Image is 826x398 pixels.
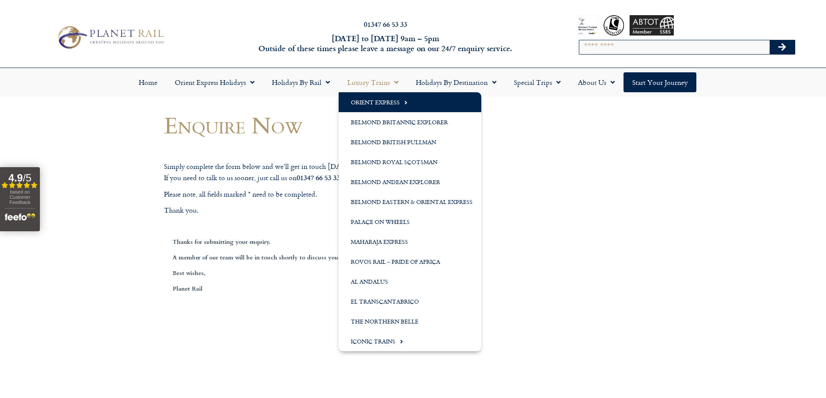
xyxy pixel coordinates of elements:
a: Belmond Andean Explorer [339,172,481,192]
img: Planet Rail Train Holidays Logo [53,23,167,51]
a: Holidays by Destination [407,72,505,92]
strong: 01347 66 53 33 [297,172,340,182]
button: Search [770,40,795,54]
a: Iconic Trains [339,331,481,351]
a: Al Andalus [339,272,481,291]
a: Palace on Wheels [339,212,481,232]
a: Special Trips [505,72,569,92]
p: Simply complete the form below and we’ll get in touch [DATE]. If you need to talk to us sooner, j... [164,161,489,184]
a: Belmond Royal Scotsman [339,152,481,172]
a: Luxury Trains [339,72,407,92]
p: Thank you. [164,205,489,216]
a: About Us [569,72,624,92]
a: El Transcantabrico [339,291,481,311]
a: Belmond Britannic Explorer [339,112,481,132]
a: Start your Journey [624,72,696,92]
h6: [DATE] to [DATE] 9am – 5pm Outside of these times please leave a message on our 24/7 enquiry serv... [222,33,548,54]
ul: Luxury Trains [339,92,481,351]
a: Rovos Rail – Pride of Africa [339,252,481,272]
a: The Northern Belle [339,311,481,331]
a: Orient Express [339,92,481,112]
a: Maharaja Express [339,232,481,252]
nav: Menu [4,72,822,92]
a: Belmond Eastern & Oriental Express [339,192,481,212]
a: Holidays by Rail [263,72,339,92]
a: Orient Express Holidays [166,72,263,92]
a: Home [130,72,166,92]
a: Belmond British Pullman [339,132,481,152]
a: 01347 66 53 33 [364,19,407,29]
h1: Enquire Now [164,112,489,138]
p: Please note, all fields marked * need to be completed. [164,189,489,200]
